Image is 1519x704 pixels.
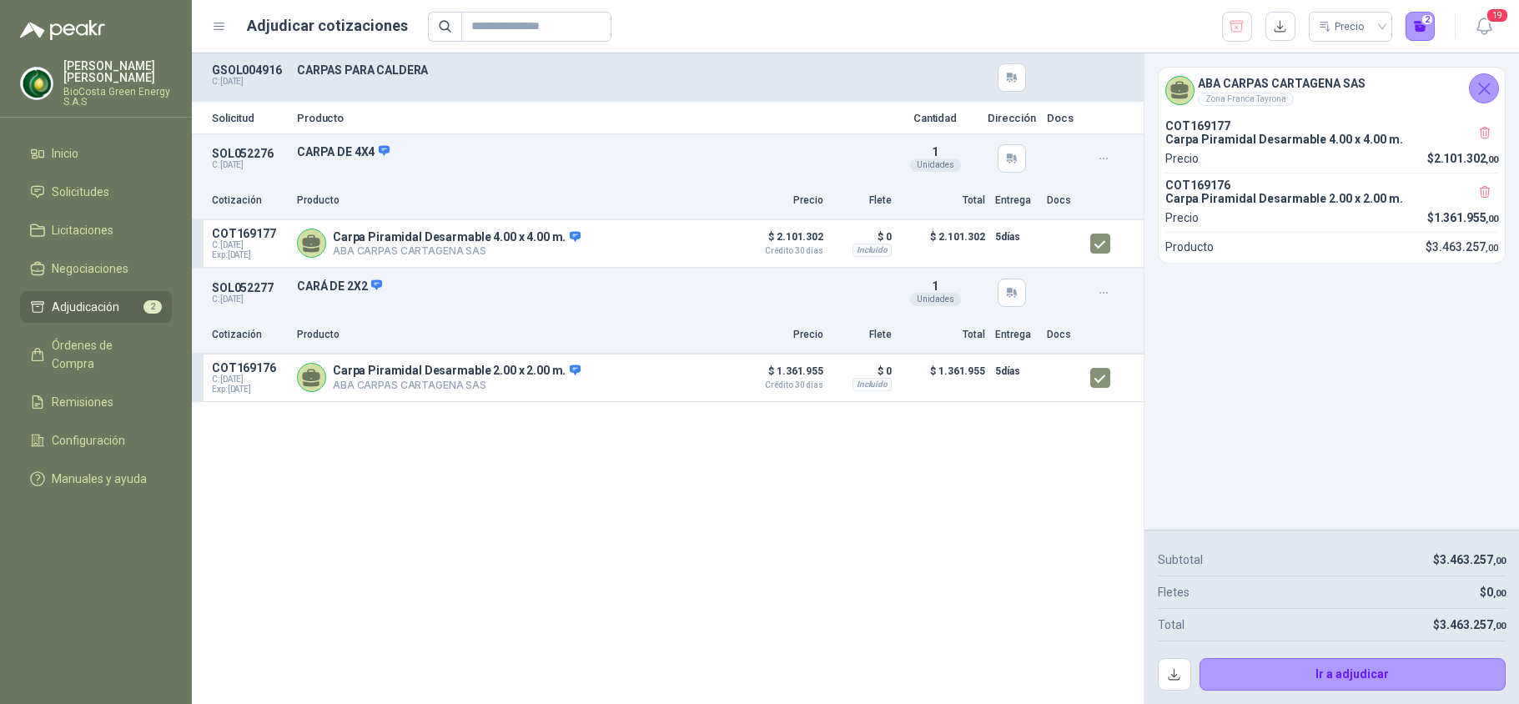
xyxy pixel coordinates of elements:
[1047,193,1080,209] p: Docs
[297,279,883,294] p: CARÁ DE 2X2
[833,361,892,381] p: $ 0
[910,293,961,306] div: Unidades
[297,327,730,343] p: Producto
[910,158,961,172] div: Unidades
[1486,214,1498,224] span: ,00
[20,386,172,418] a: Remisiones
[1165,238,1214,256] p: Producto
[853,378,892,391] div: Incluido
[212,227,287,240] p: COT169177
[1433,616,1506,634] p: $
[1047,327,1080,343] p: Docs
[1493,621,1506,631] span: ,00
[297,193,730,209] p: Producto
[1469,73,1499,103] button: Cerrar
[212,327,287,343] p: Cotización
[20,176,172,208] a: Solicitudes
[297,144,883,159] p: CARPA DE 4X4
[995,361,1037,381] p: 5 días
[143,300,162,314] span: 2
[1158,583,1190,601] p: Fletes
[1047,113,1080,123] p: Docs
[1427,149,1498,168] p: $
[1406,12,1436,42] button: 2
[893,113,977,123] p: Cantidad
[333,379,581,391] p: ABA CARPAS CARTAGENA SAS
[1158,551,1203,569] p: Subtotal
[63,60,172,83] p: [PERSON_NAME] [PERSON_NAME]
[297,63,883,77] p: CARPAS PARA CALDERA
[833,327,892,343] p: Flete
[740,193,823,209] p: Precio
[853,244,892,257] div: Incluido
[932,279,938,293] span: 1
[247,14,408,38] h1: Adjudicar cotizaciones
[1198,74,1366,93] h4: ABA CARPAS CARTAGENA SAS
[20,291,172,323] a: Adjudicación2
[740,227,823,255] p: $ 2.101.302
[1434,211,1498,224] span: 1.361.955
[987,113,1037,123] p: Dirección
[52,298,119,316] span: Adjudicación
[1493,588,1506,599] span: ,00
[1434,152,1498,165] span: 2.101.302
[333,364,581,379] p: Carpa Piramidal Desarmable 2.00 x 2.00 m.
[1198,93,1294,106] div: Zona Franca Tayrona
[1440,553,1506,566] span: 3.463.257
[1469,12,1499,42] button: 19
[1493,556,1506,566] span: ,00
[1165,119,1498,133] p: COT169177
[52,431,125,450] span: Configuración
[902,193,985,209] p: Total
[333,244,581,257] p: ABA CARPAS CARTAGENA SAS
[52,144,78,163] span: Inicio
[52,470,147,488] span: Manuales y ayuda
[1158,616,1185,634] p: Total
[212,375,287,385] span: C: [DATE]
[1165,209,1199,227] p: Precio
[1427,209,1498,227] p: $
[212,250,287,260] span: Exp: [DATE]
[52,336,156,373] span: Órdenes de Compra
[20,138,172,169] a: Inicio
[52,393,113,411] span: Remisiones
[1486,586,1506,599] span: 0
[1440,618,1506,631] span: 3.463.257
[1486,154,1498,165] span: ,00
[740,327,823,343] p: Precio
[212,294,287,304] p: C: [DATE]
[1165,149,1199,168] p: Precio
[52,183,109,201] span: Solicitudes
[20,463,172,495] a: Manuales y ayuda
[212,63,287,77] p: GSOL004916
[740,381,823,390] span: Crédito 30 días
[212,193,287,209] p: Cotización
[1432,240,1498,254] span: 3.463.257
[212,113,287,123] p: Solicitud
[20,20,105,40] img: Logo peakr
[1159,68,1505,113] div: ABA CARPAS CARTAGENA SASZona Franca Tayrona
[20,329,172,380] a: Órdenes de Compra
[1165,179,1498,192] p: COT169176
[1486,8,1509,23] span: 19
[212,160,287,170] p: C: [DATE]
[21,68,53,99] img: Company Logo
[995,227,1037,247] p: 5 días
[833,193,892,209] p: Flete
[1486,243,1498,254] span: ,00
[1200,658,1506,691] button: Ir a adjudicar
[932,145,938,158] span: 1
[212,281,287,294] p: SOL052277
[212,361,287,375] p: COT169176
[20,253,172,284] a: Negociaciones
[52,221,113,239] span: Licitaciones
[212,240,287,250] span: C: [DATE]
[297,113,883,123] p: Producto
[1480,583,1506,601] p: $
[1165,192,1498,205] p: Carpa Piramidal Desarmable 2.00 x 2.00 m.
[1426,238,1498,256] p: $
[20,214,172,246] a: Licitaciones
[902,361,985,395] p: $ 1.361.955
[740,361,823,390] p: $ 1.361.955
[63,87,172,107] p: BioCosta Green Energy S.A.S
